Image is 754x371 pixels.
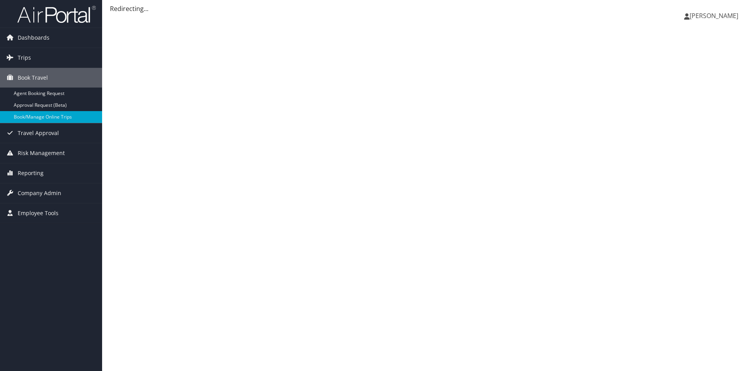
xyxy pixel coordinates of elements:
[110,4,746,13] div: Redirecting...
[18,203,59,223] span: Employee Tools
[684,4,746,27] a: [PERSON_NAME]
[18,68,48,88] span: Book Travel
[18,123,59,143] span: Travel Approval
[18,183,61,203] span: Company Admin
[690,11,738,20] span: [PERSON_NAME]
[18,48,31,68] span: Trips
[18,143,65,163] span: Risk Management
[18,163,44,183] span: Reporting
[17,5,96,24] img: airportal-logo.png
[18,28,49,48] span: Dashboards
